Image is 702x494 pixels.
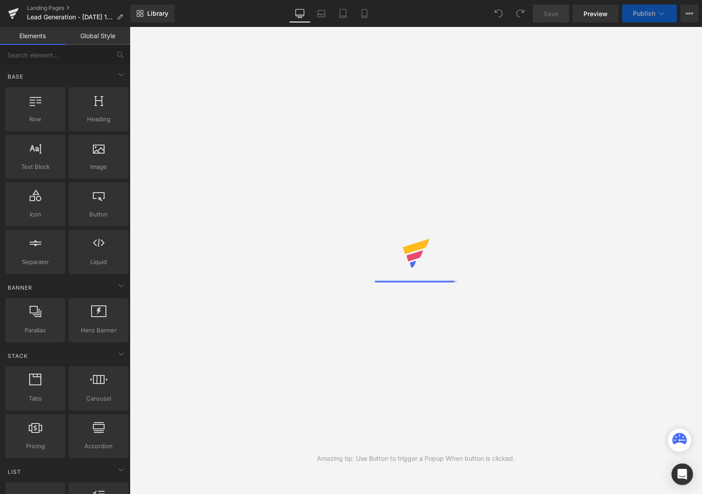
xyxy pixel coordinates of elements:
button: Redo [511,4,529,22]
span: Pricing [8,441,62,451]
button: More [680,4,698,22]
a: Laptop [311,4,332,22]
span: Heading [71,115,126,124]
span: Row [8,115,62,124]
span: Publish [633,10,655,17]
span: List [7,468,22,476]
span: Separator [8,257,62,267]
span: Hero Banner [71,326,126,335]
span: Button [71,210,126,219]
span: Tabs [8,394,62,403]
span: Stack [7,352,29,360]
span: Save [544,9,558,18]
div: Open Intercom Messenger [671,463,693,485]
a: Tablet [332,4,354,22]
span: Liquid [71,257,126,267]
span: Icon [8,210,62,219]
span: Library [147,9,168,18]
a: Mobile [354,4,375,22]
span: Base [7,72,24,81]
span: Banner [7,283,33,292]
span: Text Block [8,162,62,172]
a: Global Style [65,27,130,45]
span: Image [71,162,126,172]
div: Amazing tip: Use Button to trigger a Popup When button is clicked. [317,454,515,463]
span: Carousel [71,394,126,403]
a: Preview [573,4,619,22]
span: Accordion [71,441,126,451]
a: Landing Pages [27,4,130,12]
span: Preview [584,9,608,18]
span: Lead Generation - [DATE] 15:53:20 [27,13,113,21]
span: Parallax [8,326,62,335]
button: Undo [490,4,508,22]
a: Desktop [289,4,311,22]
button: Publish [622,4,677,22]
a: New Library [130,4,175,22]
